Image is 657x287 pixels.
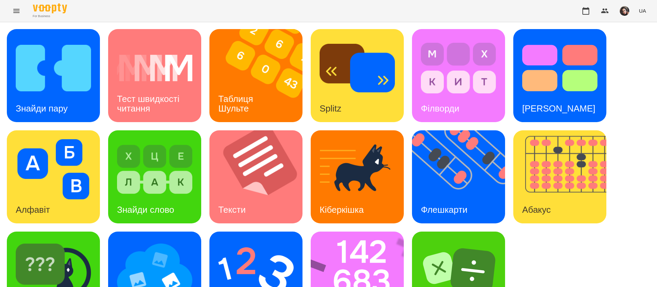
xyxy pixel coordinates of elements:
h3: Таблиця Шульте [218,94,256,113]
h3: Філворди [421,103,459,114]
h3: Тест швидкості читання [117,94,182,113]
a: АбакусАбакус [513,130,606,223]
a: КіберкішкаКіберкішка [311,130,404,223]
a: ФлешкартиФлешкарти [412,130,505,223]
img: 415cf204168fa55e927162f296ff3726.jpg [620,6,629,16]
h3: Флешкарти [421,205,467,215]
img: Флешкарти [412,130,514,223]
img: Тест Струпа [522,38,597,98]
a: ФілвордиФілворди [412,29,505,122]
button: UA [636,4,649,17]
img: Таблиця Шульте [209,29,311,122]
h3: Тексти [218,205,246,215]
a: Тест Струпа[PERSON_NAME] [513,29,606,122]
span: UA [639,7,646,14]
a: SplitzSplitz [311,29,404,122]
a: ТекстиТексти [209,130,302,223]
img: Voopty Logo [33,3,67,13]
img: Знайди слово [117,139,192,199]
img: Splitz [320,38,395,98]
img: Знайди пару [16,38,91,98]
h3: Знайди слово [117,205,174,215]
img: Філворди [421,38,496,98]
h3: Кіберкішка [320,205,364,215]
button: Menu [8,3,25,19]
a: АлфавітАлфавіт [7,130,100,223]
span: For Business [33,14,67,18]
a: Знайди словоЗнайди слово [108,130,201,223]
h3: Алфавіт [16,205,50,215]
img: Тест швидкості читання [117,38,192,98]
a: Тест швидкості читанняТест швидкості читання [108,29,201,122]
h3: Splitz [320,103,342,114]
h3: [PERSON_NAME] [522,103,595,114]
a: Знайди паруЗнайди пару [7,29,100,122]
h3: Знайди пару [16,103,68,114]
img: Кіберкішка [320,139,395,199]
a: Таблиця ШультеТаблиця Шульте [209,29,302,122]
img: Тексти [209,130,311,223]
img: Алфавіт [16,139,91,199]
h3: Абакус [522,205,551,215]
img: Абакус [513,130,615,223]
